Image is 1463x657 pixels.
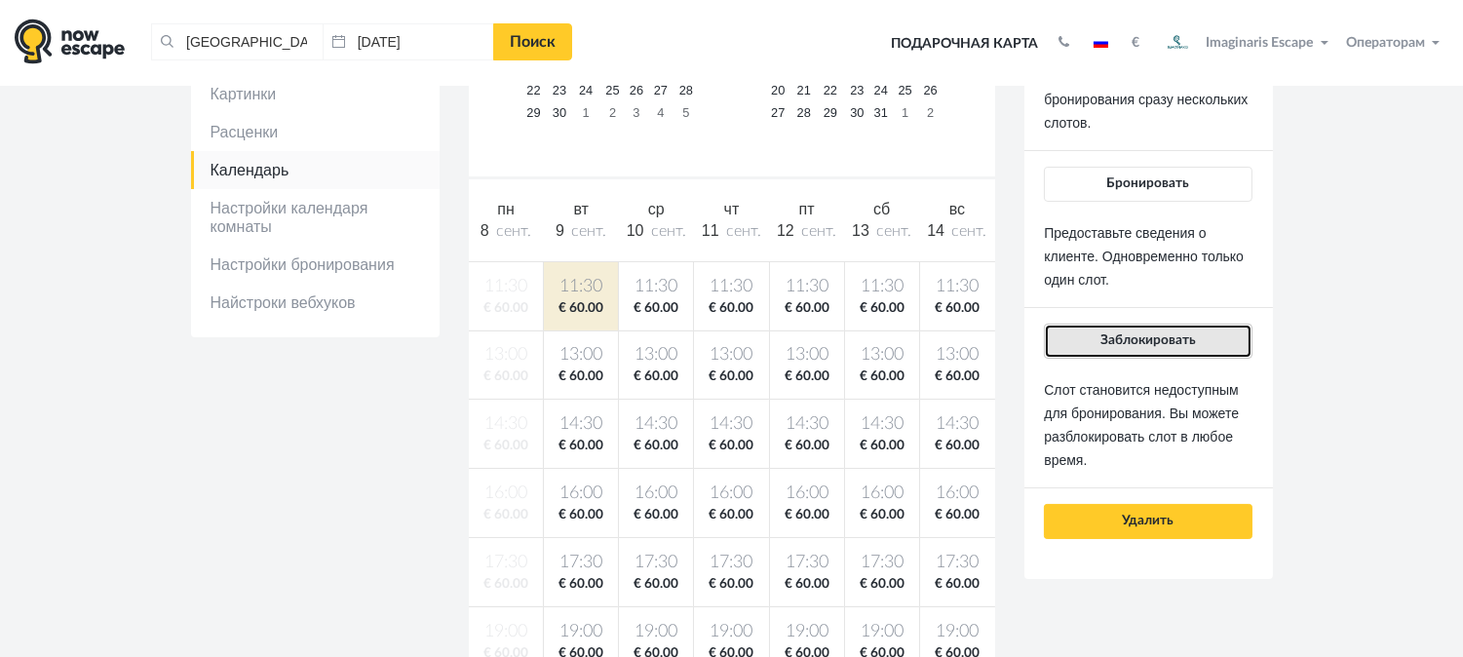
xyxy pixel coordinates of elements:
[698,482,764,506] span: 16:00
[573,201,588,217] span: вт
[1341,33,1448,53] button: Операторам
[774,412,840,437] span: 14:30
[548,367,614,386] span: € 60.00
[548,412,614,437] span: 14:30
[151,23,323,60] input: Город или название квеста
[1123,514,1174,527] span: Удалить
[548,101,572,124] a: 30
[548,620,614,644] span: 19:00
[623,343,689,367] span: 13:00
[623,275,689,299] span: 11:30
[571,101,600,124] a: 1
[764,79,791,101] a: 20
[698,367,764,386] span: € 60.00
[623,367,689,386] span: € 60.00
[623,299,689,318] span: € 60.00
[774,343,840,367] span: 13:00
[726,223,761,239] span: сент.
[845,79,869,101] a: 23
[1122,33,1149,53] button: €
[481,222,489,239] span: 8
[623,437,689,455] span: € 60.00
[548,275,614,299] span: 11:30
[1132,36,1139,50] strong: €
[1044,167,1251,202] button: Бронировать
[698,437,764,455] span: € 60.00
[893,79,918,101] a: 25
[191,75,440,113] a: Картинки
[849,620,915,644] span: 19:00
[674,101,699,124] a: 5
[623,482,689,506] span: 16:00
[191,189,440,246] a: Настройки календаря комнаты
[924,506,991,524] span: € 60.00
[625,101,648,124] a: 3
[849,551,915,575] span: 17:30
[623,575,689,594] span: € 60.00
[548,482,614,506] span: 16:00
[648,201,665,217] span: ср
[774,575,840,594] span: € 60.00
[496,223,531,239] span: сент.
[623,551,689,575] span: 17:30
[849,299,915,318] span: € 60.00
[849,482,915,506] span: 16:00
[1044,504,1251,539] button: Удалить
[698,620,764,644] span: 19:00
[884,22,1045,65] a: Подарочная карта
[1044,378,1251,472] p: Слот становится недоступным для бронирования. Вы можете разблокировать слот в любое время.
[849,437,915,455] span: € 60.00
[625,79,648,101] a: 26
[1044,324,1251,359] button: Заблокировать
[918,101,943,124] a: 2
[774,437,840,455] span: € 60.00
[191,284,440,322] a: Найстроки вебхуков
[1207,32,1314,50] span: Imaginaris Escape
[191,113,440,151] a: Расценки
[893,101,918,124] a: 1
[952,223,987,239] span: сент.
[924,412,991,437] span: 14:30
[918,79,943,101] a: 26
[724,201,740,217] span: чт
[876,223,911,239] span: сент.
[698,551,764,575] span: 17:30
[648,79,674,101] a: 27
[571,79,600,101] a: 24
[623,412,689,437] span: 14:30
[600,101,625,124] a: 2
[774,299,840,318] span: € 60.00
[698,412,764,437] span: 14:30
[924,575,991,594] span: € 60.00
[801,223,836,239] span: сент.
[774,506,840,524] span: € 60.00
[791,101,816,124] a: 28
[571,223,606,239] span: сент.
[623,506,689,524] span: € 60.00
[1154,23,1337,62] button: Imaginaris Escape
[674,79,699,101] a: 28
[849,412,915,437] span: 14:30
[869,101,893,124] a: 31
[623,620,689,644] span: 19:00
[191,246,440,284] a: Настройки бронирования
[648,101,674,124] a: 4
[1044,221,1251,291] p: Предоставьте сведения о клиенте. Одновременно только один слот.
[698,343,764,367] span: 13:00
[764,101,791,124] a: 27
[15,19,125,64] img: logo
[849,506,915,524] span: € 60.00
[849,343,915,367] span: 13:00
[627,222,644,239] span: 10
[845,101,869,124] a: 30
[520,101,547,124] a: 29
[548,343,614,367] span: 13:00
[698,275,764,299] span: 11:30
[548,437,614,455] span: € 60.00
[698,506,764,524] span: € 60.00
[869,79,893,101] a: 24
[852,222,869,239] span: 13
[323,23,494,60] input: Дата
[548,299,614,318] span: € 60.00
[924,551,991,575] span: 17:30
